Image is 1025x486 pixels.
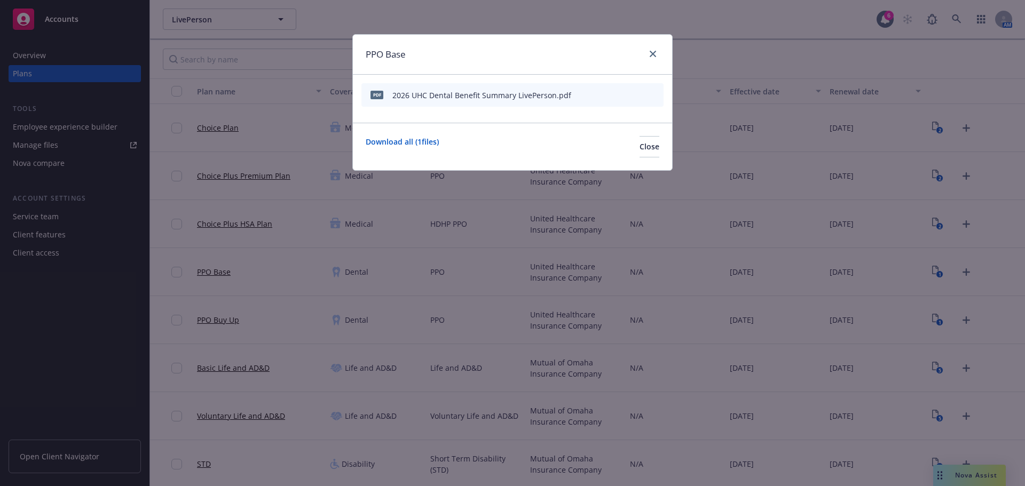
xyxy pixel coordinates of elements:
[616,90,624,101] button: download file
[370,91,383,99] span: pdf
[392,90,571,101] div: 2026 UHC Dental Benefit Summary LivePerson.pdf
[366,47,406,61] h1: PPO Base
[640,136,659,157] button: Close
[366,136,439,157] a: Download all ( 1 files)
[651,90,659,101] button: archive file
[646,47,659,60] a: close
[633,90,642,101] button: preview file
[640,141,659,152] span: Close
